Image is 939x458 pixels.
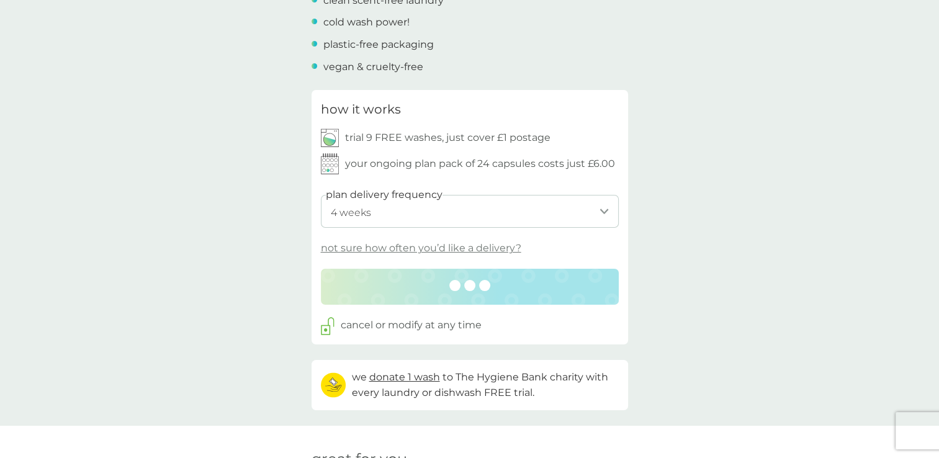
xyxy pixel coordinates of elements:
[323,37,434,53] p: plastic-free packaging
[345,156,615,172] p: your ongoing plan pack of 24 capsules costs just £6.00
[321,99,401,119] h3: how it works
[369,371,440,383] span: donate 1 wash
[345,130,550,146] p: trial 9 FREE washes, just cover £1 postage
[341,317,482,333] p: cancel or modify at any time
[323,59,423,75] p: vegan & cruelty-free
[321,240,521,256] p: not sure how often you’d like a delivery?
[352,369,619,401] p: we to The Hygiene Bank charity with every laundry or dishwash FREE trial.
[326,187,443,203] label: plan delivery frequency
[323,14,410,30] p: cold wash power!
